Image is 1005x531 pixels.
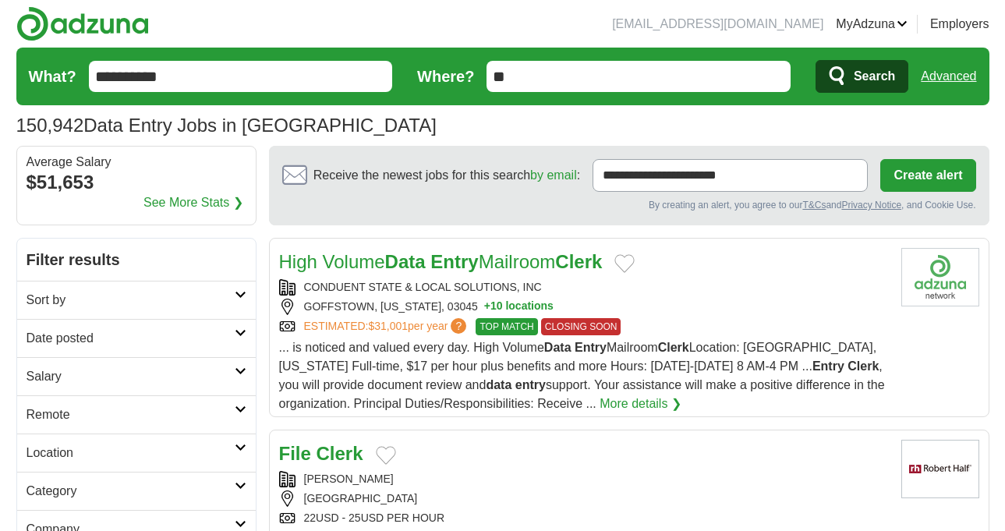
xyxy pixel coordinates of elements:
strong: Clerk [555,251,602,272]
h2: Salary [27,367,235,386]
li: [EMAIL_ADDRESS][DOMAIN_NAME] [612,15,823,34]
img: Company logo [901,248,979,306]
strong: Clerk [848,359,879,373]
strong: Entry [812,359,844,373]
div: [GEOGRAPHIC_DATA] [279,490,889,507]
img: Robert Half logo [901,440,979,498]
a: File Clerk [279,443,363,464]
button: Search [816,60,908,93]
strong: Data [385,251,426,272]
strong: File [279,443,311,464]
label: What? [29,65,76,88]
strong: data [486,378,511,391]
span: ... is noticed and valued every day. High Volume Mailroom Location: [GEOGRAPHIC_DATA], [US_STATE]... [279,341,885,410]
span: Receive the newest jobs for this search : [313,166,580,185]
strong: Data [544,341,572,354]
div: CONDUENT STATE & LOCAL SOLUTIONS, INC [279,279,889,296]
h2: Location [27,444,235,462]
a: Privacy Notice [841,200,901,211]
span: + [484,299,490,315]
a: Advanced [921,61,976,92]
div: Average Salary [27,156,246,168]
a: ESTIMATED:$31,001per year? [304,318,470,335]
span: ? [451,318,466,334]
span: 150,942 [16,112,84,140]
span: $31,001 [368,320,408,332]
a: More details ❯ [600,395,681,413]
h2: Date posted [27,329,235,348]
a: High VolumeData EntryMailroomClerk [279,251,603,272]
div: 22USD - 25USD PER HOUR [279,510,889,526]
a: Category [17,472,256,510]
h2: Remote [27,405,235,424]
a: by email [530,168,577,182]
a: Sort by [17,281,256,319]
a: Employers [930,15,989,34]
h2: Category [27,482,235,501]
h1: Data Entry Jobs in [GEOGRAPHIC_DATA] [16,115,437,136]
a: T&Cs [802,200,826,211]
label: Where? [417,65,474,88]
div: GOFFSTOWN, [US_STATE], 03045 [279,299,889,315]
strong: entry [515,378,546,391]
button: Add to favorite jobs [376,446,396,465]
button: Create alert [880,159,975,192]
h2: Sort by [27,291,235,310]
a: MyAdzuna [836,15,908,34]
a: Salary [17,357,256,395]
strong: Clerk [658,341,689,354]
button: Add to favorite jobs [614,254,635,273]
a: Date posted [17,319,256,357]
strong: Entry [430,251,478,272]
strong: Entry [575,341,607,354]
span: TOP MATCH [476,318,537,335]
h2: Filter results [17,239,256,281]
button: +10 locations [484,299,554,315]
a: See More Stats ❯ [143,193,243,212]
img: Adzuna logo [16,6,149,41]
span: Search [854,61,895,92]
a: Location [17,434,256,472]
a: Remote [17,395,256,434]
strong: Clerk [317,443,363,464]
div: $51,653 [27,168,246,196]
div: By creating an alert, you agree to our and , and Cookie Use. [282,198,976,212]
a: [PERSON_NAME] [304,473,394,485]
span: CLOSING SOON [541,318,621,335]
